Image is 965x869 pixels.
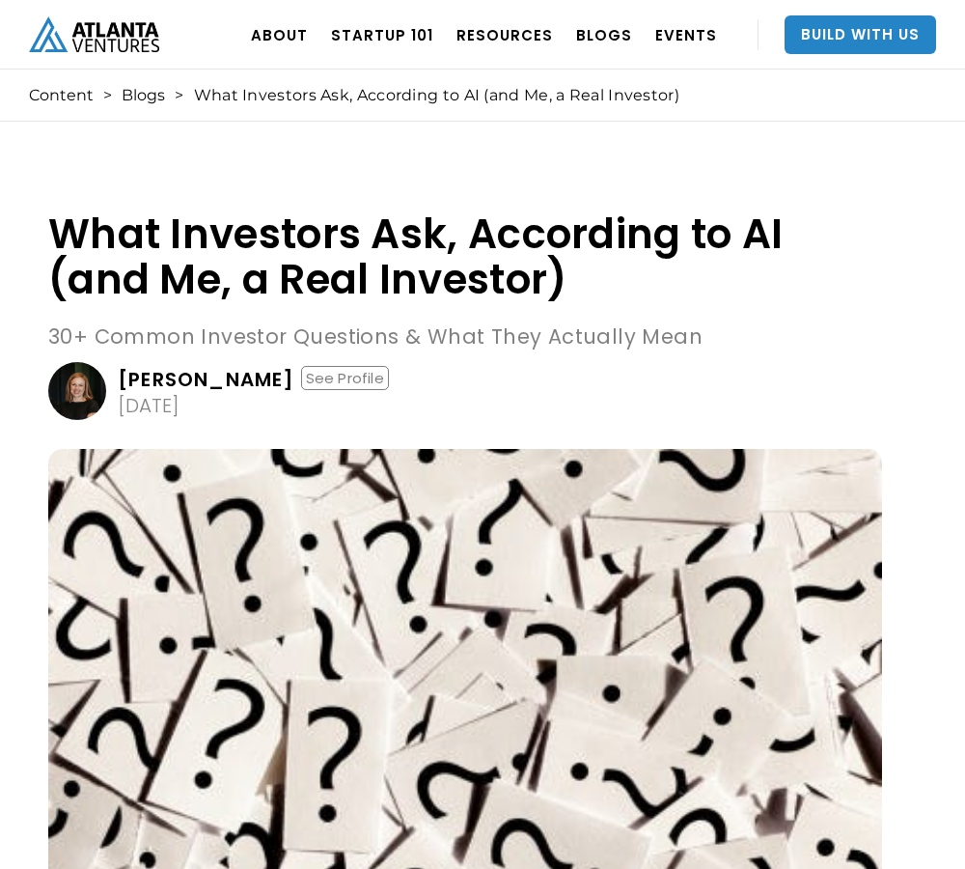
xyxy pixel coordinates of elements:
a: BLOGS [576,8,632,62]
div: > [103,86,112,105]
div: [DATE] [118,396,179,415]
a: RESOURCES [456,8,553,62]
div: See Profile [301,366,389,390]
a: Blogs [122,86,165,105]
div: [PERSON_NAME] [118,370,295,389]
a: ABOUT [251,8,308,62]
a: EVENTS [655,8,717,62]
a: Build With Us [785,15,936,54]
p: 30+ Common Investor Questions & What They Actually Mean [48,322,882,352]
a: Startup 101 [331,8,433,62]
div: > [175,86,183,105]
a: Content [29,86,94,105]
a: [PERSON_NAME]See Profile[DATE] [48,362,882,420]
h1: What Investors Ask, According to AI (and Me, a Real Investor) [48,211,882,302]
div: What Investors Ask, According to AI (and Me, a Real Investor) [194,86,679,105]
